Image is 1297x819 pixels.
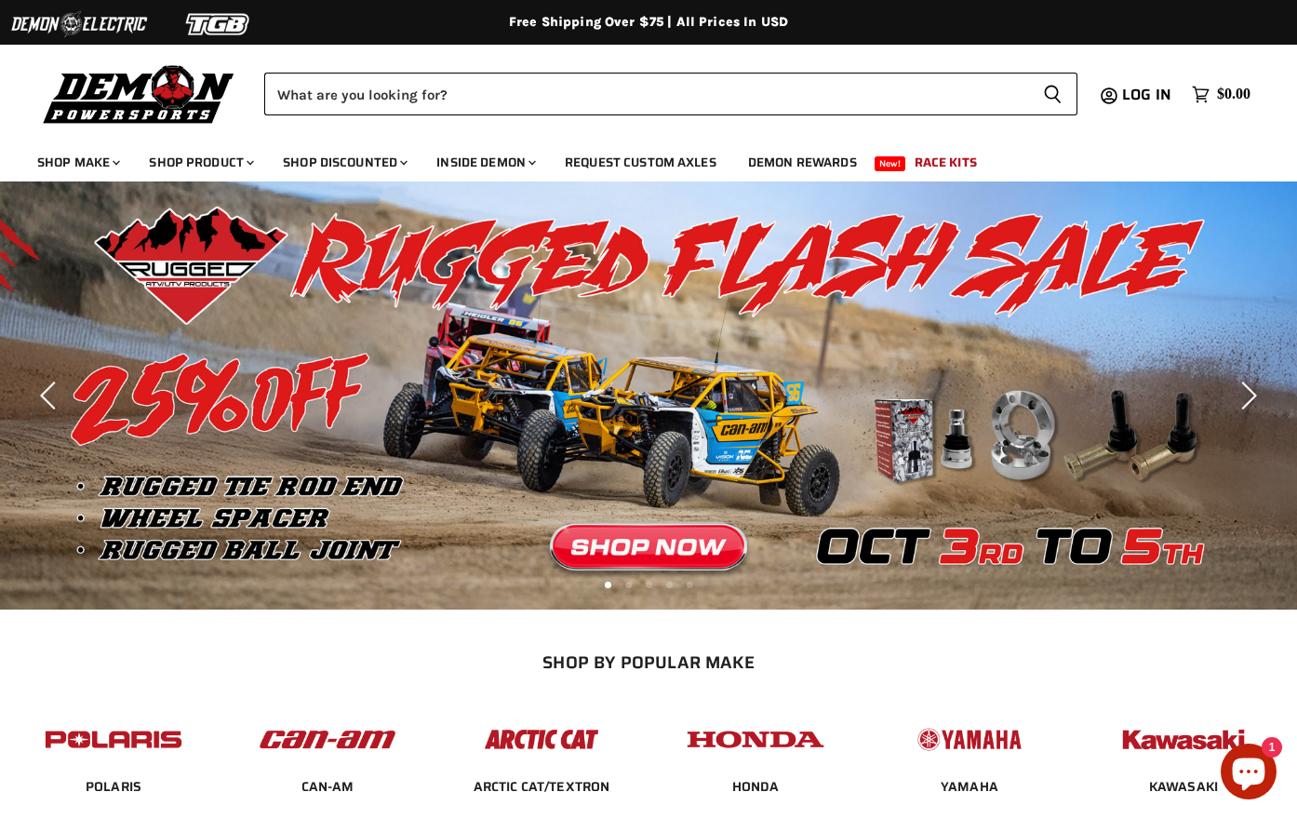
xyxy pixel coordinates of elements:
a: Log in [1114,87,1183,103]
span: POLARIS [86,778,141,797]
span: YAMAHA [941,778,998,797]
img: POPULAR_MAKE_logo_3_027535af-6171-4c5e-a9bc-f0eccd05c5d6.jpg [469,711,614,768]
a: Request Custom Axles [551,143,730,181]
span: CAN-AM [301,778,354,797]
button: Search [1028,73,1077,115]
img: POPULAR_MAKE_logo_2_dba48cf1-af45-46d4-8f73-953a0f002620.jpg [41,711,186,768]
li: Page dot 2 [625,582,632,588]
a: Race Kits [901,143,991,181]
img: Demon Electric Logo 2 [9,7,149,42]
a: Shop Make [23,143,131,181]
a: Demon Rewards [734,143,871,181]
a: POLARIS [86,778,141,795]
a: Shop Discounted [269,143,419,181]
li: Page dot 3 [646,582,652,588]
img: TGB Logo 2 [149,7,288,42]
a: KAWASAKI [1149,778,1218,795]
a: Inside Demon [422,143,547,181]
ul: Main menu [23,136,1246,181]
span: HONDA [732,778,780,797]
span: $0.00 [1217,86,1250,103]
img: POPULAR_MAKE_logo_1_adc20308-ab24-48c4-9fac-e3c1a623d575.jpg [255,711,400,768]
form: Product [264,73,1077,115]
a: Shop Product [135,143,265,181]
a: ARCTIC CAT/TEXTRON [474,778,610,795]
span: New! [875,156,906,171]
img: POPULAR_MAKE_logo_6_76e8c46f-2d1e-4ecc-b320-194822857d41.jpg [1111,711,1256,768]
a: YAMAHA [941,778,998,795]
span: KAWASAKI [1149,778,1218,797]
img: POPULAR_MAKE_logo_5_20258e7f-293c-4aac-afa8-159eaa299126.jpg [897,711,1042,768]
li: Page dot 5 [687,582,693,588]
img: Demon Powersports [37,60,241,127]
li: Page dot 4 [666,582,673,588]
span: ARCTIC CAT/TEXTRON [474,778,610,797]
input: Search [264,73,1028,115]
li: Page dot 1 [605,582,611,588]
inbox-online-store-chat: Shopify online store chat [1215,744,1282,804]
h2: SHOP BY POPULAR MAKE [23,652,1275,672]
span: Log in [1122,83,1171,106]
a: HONDA [732,778,780,795]
button: Previous [33,377,70,414]
a: CAN-AM [301,778,354,795]
button: Next [1227,377,1264,414]
a: $0.00 [1183,81,1260,108]
img: POPULAR_MAKE_logo_4_4923a504-4bac-4306-a1be-165a52280178.jpg [683,711,828,768]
